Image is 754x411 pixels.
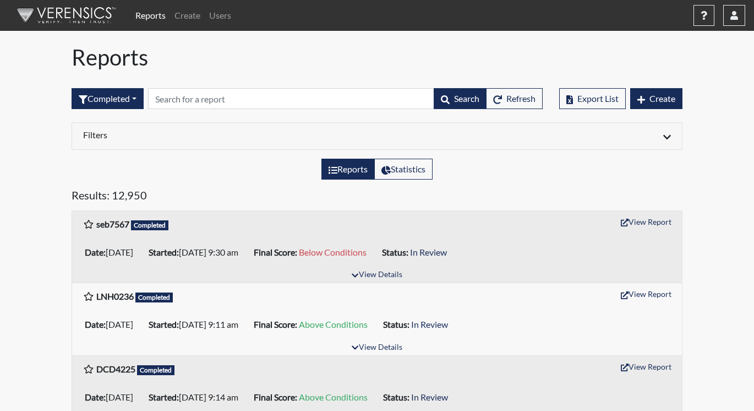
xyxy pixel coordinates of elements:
b: Started: [149,247,179,257]
h6: Filters [83,129,369,140]
li: [DATE] 9:11 am [144,316,249,333]
h5: Results: 12,950 [72,188,682,206]
li: [DATE] [80,316,144,333]
span: Search [454,93,479,104]
label: View statistics about completed interviews [374,159,433,180]
b: Started: [149,319,179,329]
button: Refresh [486,88,543,109]
li: [DATE] 9:30 am [144,244,249,261]
b: Started: [149,392,179,402]
a: Create [170,4,205,26]
button: View Details [347,340,407,355]
b: Status: [382,247,408,257]
span: Completed [131,220,168,230]
b: seb7567 [96,219,129,229]
div: Click to expand/collapse filters [75,129,679,143]
b: DCD4225 [96,364,135,374]
a: Users [205,4,236,26]
b: Final Score: [254,392,297,402]
li: [DATE] 9:14 am [144,388,249,406]
button: Create [630,88,682,109]
b: Final Score: [254,247,297,257]
span: In Review [411,319,448,329]
b: Date: [85,392,106,402]
b: LNH0236 [96,291,134,301]
li: [DATE] [80,388,144,406]
button: Export List [559,88,626,109]
button: View Details [347,268,407,283]
span: In Review [411,392,448,402]
h1: Reports [72,44,682,71]
button: View Report [616,358,676,375]
button: Completed [72,88,144,109]
input: Search by Registration ID, Interview Number, or Investigation Name. [148,88,434,109]
li: [DATE] [80,244,144,261]
button: View Report [616,213,676,230]
span: Completed [135,293,173,302]
b: Status: [383,319,409,329]
button: View Report [616,285,676,302]
span: Above Conditions [299,392,368,402]
b: Final Score: [254,319,297,329]
button: Search [434,88,487,109]
b: Date: [85,319,106,329]
b: Status: [383,392,409,402]
span: Below Conditions [299,247,367,257]
span: In Review [410,247,447,257]
span: Refresh [506,93,536,104]
span: Create [649,93,675,104]
span: Above Conditions [299,319,368,329]
div: Filter by interview status [72,88,144,109]
span: Export List [577,93,619,104]
span: Completed [137,365,174,375]
label: View the list of reports [321,159,375,180]
a: Reports [131,4,170,26]
b: Date: [85,247,106,257]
